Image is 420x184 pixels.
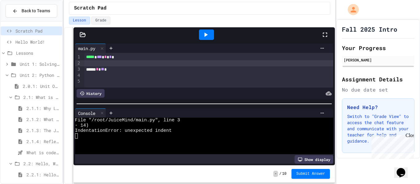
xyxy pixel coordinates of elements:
[26,171,60,178] span: 2.2.1: Hello, World!
[75,54,81,60] div: 1
[342,44,414,52] h2: Your Progress
[75,110,98,116] div: Console
[23,83,60,89] span: 2.0.1: Unit Overview
[75,44,106,53] div: main.py
[342,75,414,84] h2: Assignment Details
[347,104,409,111] h3: Need Help?
[296,171,325,176] span: Submit Answer
[75,128,172,133] span: IndentationError: unexpected indent
[23,94,60,100] span: 2.1: What is Code?
[75,45,98,52] div: main.py
[75,123,89,128] span: - 14)
[344,57,413,63] div: [PERSON_NAME]
[15,39,60,45] span: Hello World!
[23,160,60,167] span: 2.2: Hello, World!
[347,113,409,144] p: Switch to "Grade View" to access the chat feature and communicate with your teacher for help and ...
[75,118,180,123] span: File "/root/JuiceMind/main.py", line 3
[75,66,81,72] div: 3
[282,171,286,176] span: 10
[22,8,50,14] span: Back to Teams
[26,138,60,145] span: 2.1.4: Reflection - Evolving Technology
[291,169,330,179] button: Submit Answer
[26,127,60,134] span: 2.1.3: The JuiceMind IDE
[75,78,81,84] div: 5
[369,133,414,159] iframe: chat widget
[20,72,60,78] span: Unit 2: Python Fundamentals
[75,60,81,66] div: 2
[394,159,414,178] iframe: chat widget
[342,86,414,93] div: No due date set
[26,116,60,123] span: 2.1.2: What is Code?
[279,171,281,176] span: /
[2,2,42,39] div: Chat with us now!Close
[69,17,90,25] button: Lesson
[26,105,60,112] span: 2.1.1: Why Learn to Program?
[26,149,60,156] span: What is code? - Quiz
[342,25,397,33] h1: Fall 2025 Intro
[74,5,107,12] span: Scratch Pad
[16,50,60,56] span: Lessons
[77,89,105,98] div: History
[15,28,60,34] span: Scratch Pad
[20,61,60,67] span: Unit 1: Solving Problems in Computer Science
[295,155,333,164] div: Show display
[75,108,106,118] div: Console
[91,17,110,25] button: Grade
[273,171,278,177] span: -
[6,4,57,18] button: Back to Teams
[75,72,81,79] div: 4
[341,2,360,17] div: My Account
